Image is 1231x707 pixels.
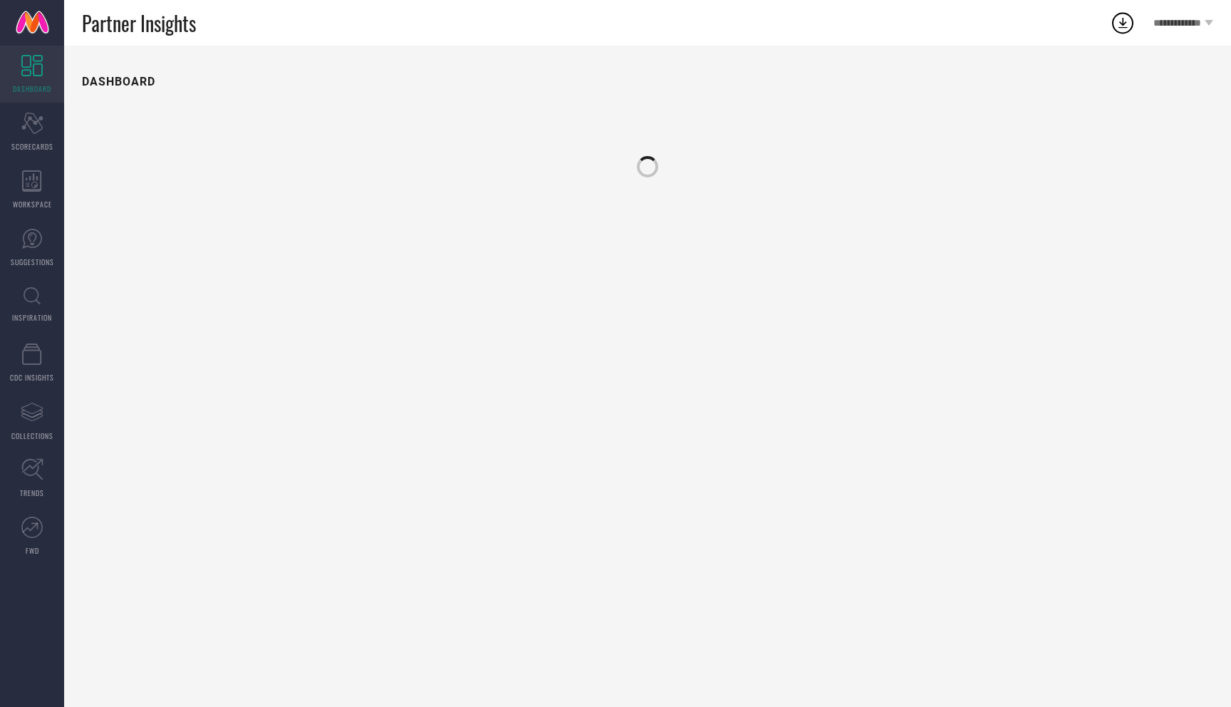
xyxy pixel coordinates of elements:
[13,199,52,210] span: WORKSPACE
[82,9,196,38] span: Partner Insights
[1110,10,1136,36] div: Open download list
[11,430,53,441] span: COLLECTIONS
[20,487,44,498] span: TRENDS
[11,141,53,152] span: SCORECARDS
[26,545,39,556] span: FWD
[13,83,51,94] span: DASHBOARD
[12,312,52,323] span: INSPIRATION
[10,372,54,383] span: CDC INSIGHTS
[82,75,155,88] h1: DASHBOARD
[11,257,54,267] span: SUGGESTIONS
